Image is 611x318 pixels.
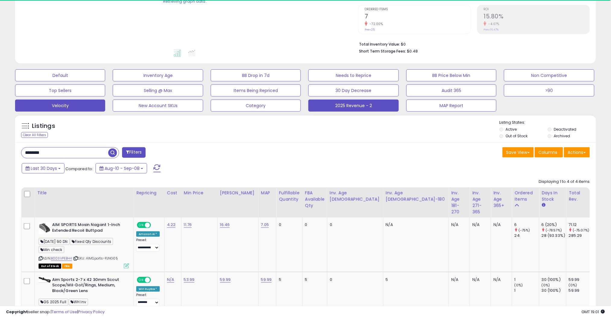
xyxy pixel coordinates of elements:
[52,222,125,235] b: AIM SPORTS Mosin Nagant 1-Inch Extended Recoil Buttpad
[15,84,105,97] button: Top Sellers
[113,100,203,112] button: New Account SKUs
[39,238,69,245] span: [DATE] 90 DN
[211,69,301,81] button: BB Drop in 7d
[472,277,486,282] div: N/A
[261,222,269,228] a: 7.05
[487,22,499,26] small: -4.07%
[51,256,72,261] a: B003VPEBH4
[569,190,591,202] div: Total Rev.
[105,165,140,171] span: Aug-10 - Sep-08
[472,190,488,215] div: Inv. Age 271-365
[542,283,550,288] small: (0%)
[39,299,68,306] span: GS 2025 Full
[451,222,465,227] div: N/A
[184,190,215,196] div: Min Price
[31,165,57,171] span: Last 30 Days
[39,222,129,268] div: ASIN:
[6,309,105,315] div: seller snap | |
[359,49,406,54] b: Short Term Storage Fees:
[211,100,301,112] button: Category
[582,309,605,315] span: 2025-10-9 19:01 GMT
[502,147,534,157] button: Save View
[539,149,558,155] span: Columns
[39,277,51,283] img: 31wEePSnAIL._SL40_.jpg
[305,190,325,209] div: FBA Available Qty
[32,122,55,130] h5: Listings
[39,246,64,253] span: Min check
[52,309,77,315] a: Terms of Use
[406,69,496,81] button: BB Price Below Min
[554,133,570,138] label: Archived
[220,222,230,228] a: 16.46
[137,277,145,282] span: ON
[569,222,593,227] div: 71.12
[261,190,274,196] div: MAP
[113,84,203,97] button: Selling @ Max
[365,8,471,11] span: Ordered Items
[308,69,398,81] button: Needs to Reprice
[308,100,398,112] button: 2025 Revenue - 2
[359,42,400,47] b: Total Inventory Value:
[406,100,496,112] button: MAP Report
[451,277,465,282] div: N/A
[220,277,231,283] a: 59.99
[546,228,562,233] small: (-78.57%)
[279,222,298,227] div: 0
[472,222,486,227] div: N/A
[386,222,444,227] div: N/A
[407,48,418,54] span: $0.48
[220,190,256,196] div: [PERSON_NAME]
[573,228,589,233] small: (-75.07%)
[279,190,300,202] div: Fulfillable Quantity
[515,277,539,282] div: 1
[484,8,590,11] span: ROI
[504,69,594,81] button: Non Competitive
[211,84,301,97] button: Items Being Repriced
[184,277,195,283] a: 53.99
[386,277,444,282] div: 5
[15,100,105,112] button: Velocity
[167,277,174,283] a: N/A
[506,127,517,132] label: Active
[136,190,162,196] div: Repricing
[330,190,381,202] div: Inv. Age [DEMOGRAPHIC_DATA]
[15,69,105,81] button: Default
[21,132,48,138] div: Clear All Filters
[564,147,590,157] button: Actions
[493,277,507,282] div: N/A
[542,222,566,227] div: 6 (20%)
[542,233,566,238] div: 28 (93.33%)
[515,222,539,227] div: 6
[542,288,566,293] div: 30 (100%)
[70,238,113,245] span: Fixed Qty Discounts
[504,84,594,97] button: >90
[569,283,577,288] small: (0%)
[150,277,160,282] span: OFF
[493,222,507,227] div: N/A
[330,222,379,227] div: 0
[365,28,375,31] small: Prev: 25
[359,40,585,47] li: $0
[367,22,383,26] small: -72.00%
[184,222,192,228] a: 11.76
[122,147,146,158] button: Filters
[308,84,398,97] button: 30 Day Decrease
[167,222,176,228] a: 4.22
[150,223,160,228] span: OFF
[493,190,509,209] div: Inv. Age 365+
[506,133,528,138] label: Out of Stock
[261,277,272,283] a: 59.99
[330,277,379,282] div: 0
[52,277,125,295] b: Aim Sports 2-7 x 42 30mm Scout Scope/Mil-Dot/Rings, Medium, Black/Green Lens
[22,163,65,173] button: Last 30 Days
[137,223,145,228] span: ON
[136,293,160,307] div: Preset:
[279,277,298,282] div: 5
[499,120,596,126] p: Listing States:
[96,163,147,173] button: Aug-10 - Sep-08
[73,256,118,261] span: | SKU: AIMSports-PJNG05
[78,309,105,315] a: Privacy Policy
[167,190,179,196] div: Cost
[542,190,564,202] div: Days In Stock
[554,127,576,132] label: Deactivated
